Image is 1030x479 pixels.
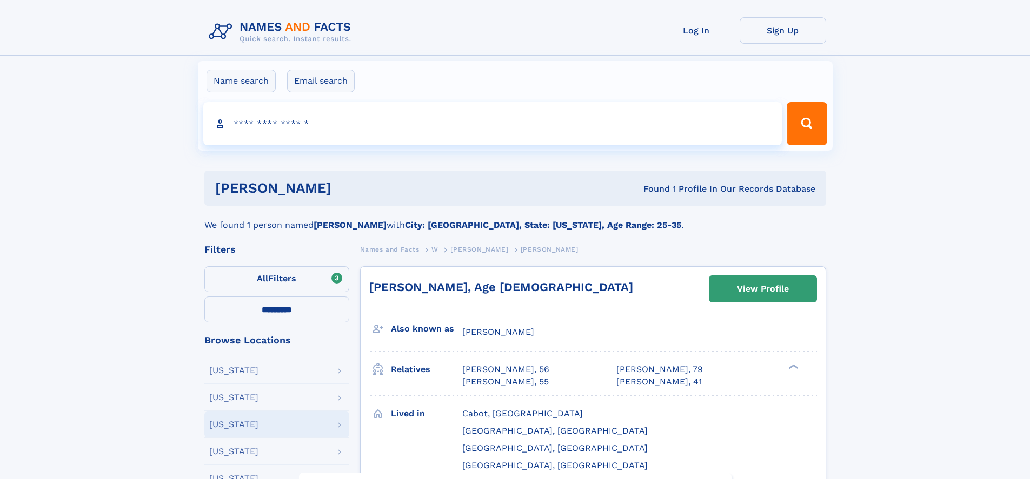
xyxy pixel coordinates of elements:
[215,181,488,195] h1: [PERSON_NAME]
[209,393,258,402] div: [US_STATE]
[369,280,633,294] a: [PERSON_NAME], Age [DEMOGRAPHIC_DATA]
[709,276,816,302] a: View Profile
[462,443,648,453] span: [GEOGRAPHIC_DATA], [GEOGRAPHIC_DATA]
[787,102,827,145] button: Search Button
[431,242,438,256] a: W
[204,17,360,46] img: Logo Names and Facts
[462,327,534,337] span: [PERSON_NAME]
[462,363,549,375] a: [PERSON_NAME], 56
[462,426,648,436] span: [GEOGRAPHIC_DATA], [GEOGRAPHIC_DATA]
[737,276,789,301] div: View Profile
[450,242,508,256] a: [PERSON_NAME]
[786,363,799,370] div: ❯
[204,335,349,345] div: Browse Locations
[207,70,276,92] label: Name search
[462,460,648,470] span: [GEOGRAPHIC_DATA], [GEOGRAPHIC_DATA]
[450,246,508,253] span: [PERSON_NAME]
[209,447,258,456] div: [US_STATE]
[431,246,438,253] span: W
[287,70,355,92] label: Email search
[204,245,349,254] div: Filters
[616,376,702,388] a: [PERSON_NAME], 41
[209,366,258,375] div: [US_STATE]
[462,376,549,388] a: [PERSON_NAME], 55
[740,17,826,44] a: Sign Up
[314,220,387,230] b: [PERSON_NAME]
[360,242,420,256] a: Names and Facts
[405,220,681,230] b: City: [GEOGRAPHIC_DATA], State: [US_STATE], Age Range: 25-35
[204,266,349,292] label: Filters
[616,363,703,375] a: [PERSON_NAME], 79
[521,246,579,253] span: [PERSON_NAME]
[209,420,258,429] div: [US_STATE]
[391,320,462,338] h3: Also known as
[391,360,462,379] h3: Relatives
[653,17,740,44] a: Log In
[391,404,462,423] h3: Lived in
[462,408,583,419] span: Cabot, [GEOGRAPHIC_DATA]
[487,183,815,195] div: Found 1 Profile In Our Records Database
[203,102,782,145] input: search input
[257,273,268,284] span: All
[204,206,826,232] div: We found 1 person named with .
